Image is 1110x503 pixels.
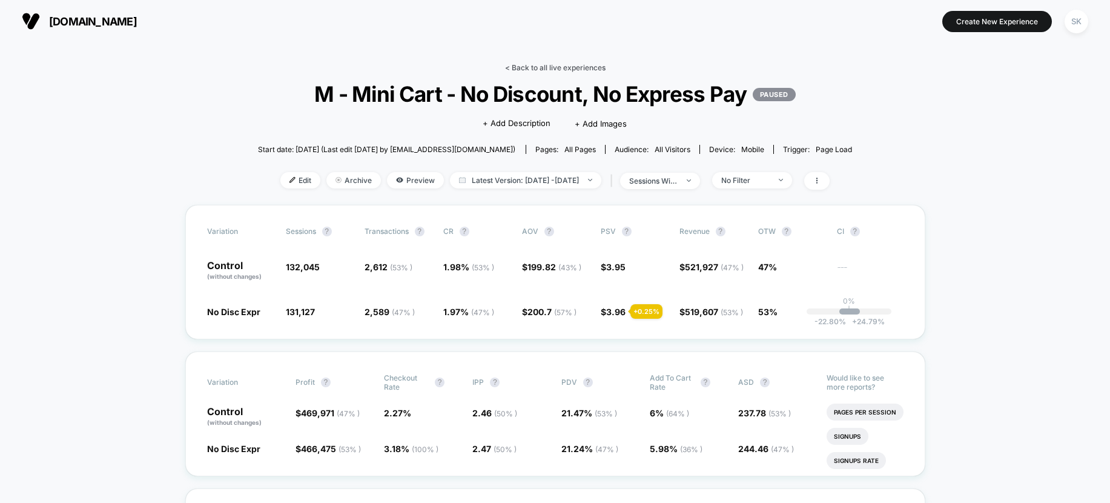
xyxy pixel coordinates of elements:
[650,373,695,391] span: Add To Cart Rate
[49,15,137,28] span: [DOMAIN_NAME]
[339,445,361,454] span: ( 53 % )
[583,378,593,387] button: ?
[365,262,412,272] span: 2,612
[758,227,825,236] span: OTW
[601,307,626,317] span: $
[365,307,415,317] span: 2,589
[392,308,415,317] span: ( 47 % )
[687,179,691,182] img: end
[630,304,662,319] div: + 0.25 %
[685,307,743,317] span: 519,607
[771,445,794,454] span: ( 47 % )
[615,145,690,154] div: Audience:
[758,307,778,317] span: 53%
[207,261,274,281] p: Control
[942,11,1052,32] button: Create New Experience
[527,262,581,272] span: 199.82
[738,408,791,418] span: 237.78
[296,378,315,387] span: Profit
[296,444,361,454] span: $
[384,444,438,454] span: 3.18 %
[685,262,744,272] span: 521,927
[535,145,596,154] div: Pages:
[387,172,444,188] span: Preview
[522,307,576,317] span: $
[296,408,360,418] span: $
[384,373,429,391] span: Checkout Rate
[384,408,411,418] span: 2.27 %
[827,452,886,469] li: Signups Rate
[554,308,576,317] span: ( 57 % )
[412,445,438,454] span: ( 100 % )
[827,373,903,391] p: Would like to see more reports?
[472,444,517,454] span: 2.47
[522,227,538,236] span: AOV
[699,145,773,154] span: Device:
[460,227,469,236] button: ?
[280,172,320,188] span: Edit
[680,445,702,454] span: ( 36 % )
[782,227,791,236] button: ?
[288,81,822,107] span: M - Mini Cart - No Discount, No Express Pay
[837,264,904,281] span: ---
[390,263,412,272] span: ( 53 % )
[721,308,743,317] span: ( 53 % )
[816,145,852,154] span: Page Load
[286,227,316,236] span: Sessions
[443,262,494,272] span: 1.98 %
[827,404,904,421] li: Pages Per Session
[435,378,444,387] button: ?
[207,227,274,236] span: Variation
[443,307,494,317] span: 1.97 %
[655,145,690,154] span: All Visitors
[606,262,626,272] span: 3.95
[741,145,764,154] span: mobile
[848,305,850,315] p: |
[595,445,618,454] span: ( 47 % )
[650,408,689,418] span: 6 %
[843,296,855,305] p: 0%
[595,409,617,418] span: ( 53 % )
[1061,9,1092,34] button: SK
[483,118,550,130] span: + Add Description
[558,263,581,272] span: ( 43 % )
[666,409,689,418] span: ( 64 % )
[846,317,885,326] span: 24.79 %
[606,307,626,317] span: 3.96
[783,145,852,154] div: Trigger:
[527,307,576,317] span: 200.7
[629,176,678,185] div: sessions with impression
[779,179,783,181] img: end
[207,407,283,427] p: Control
[721,176,770,185] div: No Filter
[207,373,274,391] span: Variation
[588,179,592,181] img: end
[18,12,140,31] button: [DOMAIN_NAME]
[335,177,342,183] img: end
[301,444,361,454] span: 466,475
[561,378,577,387] span: PDV
[22,12,40,30] img: Visually logo
[758,262,777,272] span: 47%
[622,227,632,236] button: ?
[207,444,260,454] span: No Disc Expr
[837,227,904,236] span: CI
[1065,10,1088,33] div: SK
[716,227,725,236] button: ?
[321,378,331,387] button: ?
[850,227,860,236] button: ?
[561,444,618,454] span: 21.24 %
[415,227,425,236] button: ?
[471,308,494,317] span: ( 47 % )
[289,177,296,183] img: edit
[494,409,517,418] span: ( 50 % )
[443,227,454,236] span: CR
[575,119,627,128] span: + Add Images
[490,378,500,387] button: ?
[564,145,596,154] span: all pages
[738,444,794,454] span: 244.46
[301,408,360,418] span: 469,971
[522,262,581,272] span: $
[286,307,315,317] span: 131,127
[738,378,754,387] span: ASD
